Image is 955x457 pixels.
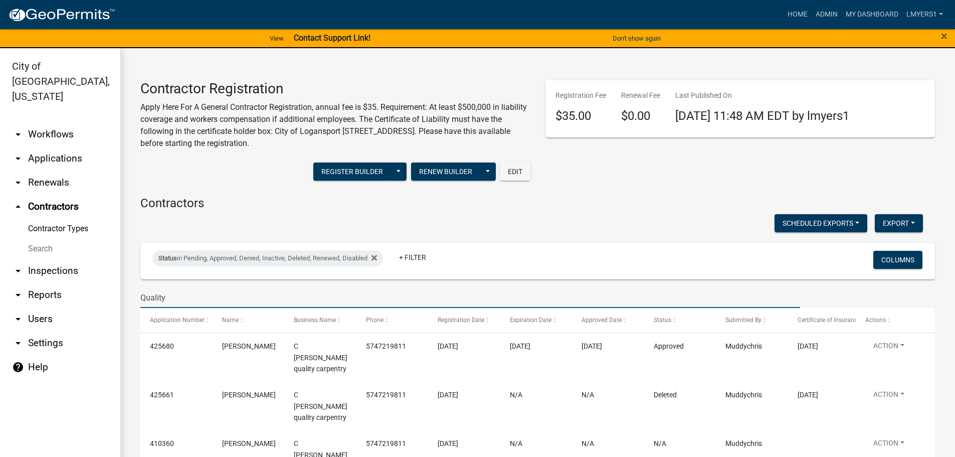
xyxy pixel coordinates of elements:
a: Home [784,5,812,24]
button: Action [865,389,912,404]
button: Scheduled Exports [775,214,867,232]
button: Close [941,30,947,42]
span: 5747219811 [366,439,406,447]
h4: $0.00 [621,109,660,123]
datatable-header-cell: Name [213,308,285,332]
datatable-header-cell: Business Name [284,308,356,332]
span: N/A [582,391,594,399]
button: Action [865,341,912,355]
span: Muddychris [725,439,762,447]
a: Admin [812,5,842,24]
span: Status [654,317,671,324]
span: Actions [865,317,886,324]
span: Phone [366,317,384,324]
div: in Pending, Approved, Denied, Inactive, Deleted, Renewed, Disabled [152,250,383,266]
span: Business Name [294,317,336,324]
datatable-header-cell: Approved Date [572,308,644,332]
span: 05/14/2026 [798,342,818,350]
i: help [12,361,24,373]
i: arrow_drop_down [12,337,24,349]
span: Application Number [150,317,205,324]
p: Apply Here For A General Contractor Registration, annual fee is $35. Requirement: At least $500,0... [140,101,530,149]
span: C kollmar quality carpentry [294,391,347,422]
p: Renewal Fee [621,90,660,101]
span: N/A [654,439,666,447]
span: [DATE] 11:48 AM EDT by lmyers1 [675,109,849,123]
span: 425661 [150,391,174,399]
h4: $35.00 [555,109,606,123]
span: Approved Date [582,317,622,324]
span: 05/23/2025 [438,391,458,399]
p: Registration Fee [555,90,606,101]
span: 410360 [150,439,174,447]
datatable-header-cell: Actions [856,308,928,332]
a: + Filter [391,248,434,266]
span: 05/23/2025 [438,342,458,350]
span: Certificate of Insurance Expiration [798,317,889,324]
span: 05/14/2026 [798,391,818,399]
h4: Contractors [140,196,935,211]
a: lmyers1 [902,5,947,24]
span: 5747219811 [366,342,406,350]
button: Register Builder [313,163,391,181]
datatable-header-cell: Status [644,308,716,332]
span: Muddychris [725,342,762,350]
strong: Contact Support Link! [294,33,370,43]
button: Don't show again [609,30,665,47]
button: Renew Builder [411,163,480,181]
span: Christopher kollmar [222,342,276,350]
span: Christopher kollmar [222,391,276,399]
i: arrow_drop_down [12,153,24,165]
span: Deleted [654,391,677,399]
i: arrow_drop_down [12,313,24,325]
datatable-header-cell: Expiration Date [500,308,572,332]
i: arrow_drop_down [12,128,24,140]
button: Action [865,438,912,452]
span: 425680 [150,342,174,350]
i: arrow_drop_down [12,177,24,189]
datatable-header-cell: Registration Date [428,308,500,332]
h3: Contractor Registration [140,80,530,97]
i: arrow_drop_down [12,289,24,301]
i: arrow_drop_down [12,265,24,277]
input: Search for contractors [140,287,800,308]
span: N/A [582,439,594,447]
span: Approved [654,342,684,350]
span: C kollmar quality carpentry [294,342,347,373]
datatable-header-cell: Phone [356,308,429,332]
span: N/A [510,391,522,399]
span: Status [158,254,177,262]
span: × [941,29,947,43]
span: Registration Date [438,317,484,324]
datatable-header-cell: Submitted By [716,308,788,332]
span: Muddychris [725,391,762,399]
a: My Dashboard [842,5,902,24]
button: Columns [873,251,922,269]
span: N/A [510,439,522,447]
span: Submitted By [725,317,761,324]
span: 05/14/2026 [510,342,530,350]
span: 05/23/2025 [582,342,602,350]
a: View [266,30,288,47]
button: Export [875,214,923,232]
span: Christopher kollmar [222,439,276,447]
p: Last Published On [675,90,849,101]
button: Edit [500,163,530,181]
span: Name [222,317,239,324]
span: 04/23/2025 [438,439,458,447]
datatable-header-cell: Certificate of Insurance Expiration [788,308,856,332]
i: arrow_drop_up [12,201,24,213]
datatable-header-cell: Application Number [140,308,213,332]
span: Expiration Date [510,317,551,324]
span: 5747219811 [366,391,406,399]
